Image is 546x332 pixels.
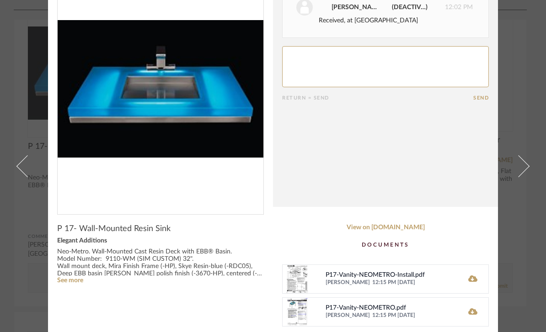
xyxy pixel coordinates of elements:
div: Elegant Additions [57,237,264,245]
span: P 17- Wall-Mounted Resin Sink [57,224,171,234]
div: deactivated [394,2,426,12]
span: 12:15 PM [DATE] [372,312,455,319]
a: View on [DOMAIN_NAME] [282,224,489,232]
div: Return = Send [282,95,473,101]
div: P17-Vanity-NEOMETRO.pdf [326,305,455,312]
button: Send [473,95,489,101]
span: [PERSON_NAME] [326,312,370,319]
span: 12:15 PM [DATE] [372,279,455,286]
img: 061aa362-f4cb-4510-b6e2-b39382fa0ba0_64x64.jpg [283,298,312,326]
span: [PERSON_NAME] [326,279,370,286]
a: See more [57,277,83,284]
div: Neo-Metro. Wall-Mounted Cast Resin Deck with EBB® Basin. Model Number: 9110-WM (SIM CUSTOM) 32". ... [57,248,264,278]
div: [PERSON_NAME] [332,2,377,12]
div: P17-Vanity-NEOMETRO-Install.pdf [326,272,455,279]
img: 24a19526-60c4-4691-8fa6-9a353dbe3cf7_64x64.jpg [283,265,312,293]
div: Received, at [GEOGRAPHIC_DATA] [319,16,473,26]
